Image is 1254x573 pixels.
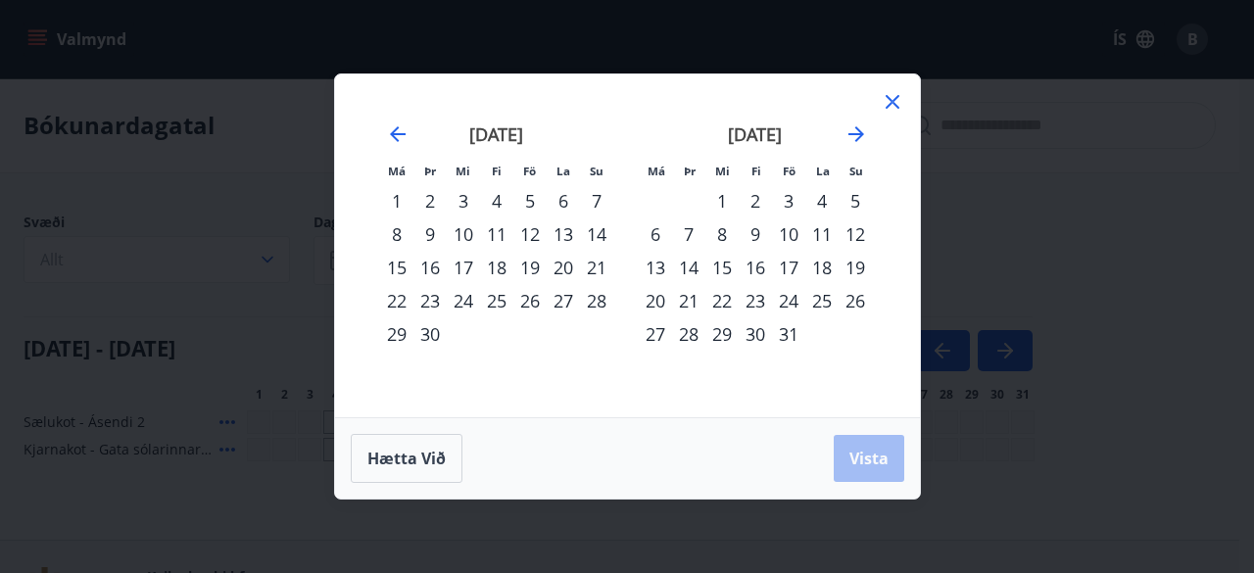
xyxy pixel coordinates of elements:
div: 28 [580,284,613,317]
small: Þr [684,164,696,178]
td: Choose föstudagur, 12. september 2025 as your check-in date. It’s available. [513,217,547,251]
div: 8 [380,217,413,251]
div: 10 [772,217,805,251]
div: 5 [839,184,872,217]
div: 8 [705,217,739,251]
td: Choose föstudagur, 10. október 2025 as your check-in date. It’s available. [772,217,805,251]
div: 11 [805,217,839,251]
td: Choose föstudagur, 19. september 2025 as your check-in date. It’s available. [513,251,547,284]
td: Choose laugardagur, 27. september 2025 as your check-in date. It’s available. [547,284,580,317]
td: Choose fimmtudagur, 4. september 2025 as your check-in date. It’s available. [480,184,513,217]
td: Choose laugardagur, 4. október 2025 as your check-in date. It’s available. [805,184,839,217]
div: 3 [772,184,805,217]
td: Choose þriðjudagur, 14. október 2025 as your check-in date. It’s available. [672,251,705,284]
small: La [816,164,830,178]
td: Choose föstudagur, 26. september 2025 as your check-in date. It’s available. [513,284,547,317]
small: Fi [751,164,761,178]
div: 12 [839,217,872,251]
td: Choose sunnudagur, 28. september 2025 as your check-in date. It’s available. [580,284,613,317]
div: 1 [705,184,739,217]
td: Choose þriðjudagur, 30. september 2025 as your check-in date. It’s available. [413,317,447,351]
td: Choose föstudagur, 24. október 2025 as your check-in date. It’s available. [772,284,805,317]
div: 4 [805,184,839,217]
td: Choose laugardagur, 13. september 2025 as your check-in date. It’s available. [547,217,580,251]
div: 30 [413,317,447,351]
div: 14 [672,251,705,284]
small: Su [849,164,863,178]
td: Choose fimmtudagur, 11. september 2025 as your check-in date. It’s available. [480,217,513,251]
td: Choose mánudagur, 29. september 2025 as your check-in date. It’s available. [380,317,413,351]
td: Choose miðvikudagur, 3. september 2025 as your check-in date. It’s available. [447,184,480,217]
small: Fö [523,164,536,178]
small: Mi [715,164,730,178]
div: 22 [705,284,739,317]
td: Choose mánudagur, 20. október 2025 as your check-in date. It’s available. [639,284,672,317]
div: 9 [739,217,772,251]
td: Choose fimmtudagur, 2. október 2025 as your check-in date. It’s available. [739,184,772,217]
div: 29 [380,317,413,351]
div: 13 [547,217,580,251]
div: 18 [480,251,513,284]
td: Choose miðvikudagur, 1. október 2025 as your check-in date. It’s available. [705,184,739,217]
div: Move backward to switch to the previous month. [386,122,410,146]
div: 14 [580,217,613,251]
div: 2 [413,184,447,217]
div: 2 [739,184,772,217]
td: Choose laugardagur, 20. september 2025 as your check-in date. It’s available. [547,251,580,284]
td: Choose föstudagur, 17. október 2025 as your check-in date. It’s available. [772,251,805,284]
td: Choose sunnudagur, 19. október 2025 as your check-in date. It’s available. [839,251,872,284]
div: 28 [672,317,705,351]
div: 17 [447,251,480,284]
td: Choose þriðjudagur, 28. október 2025 as your check-in date. It’s available. [672,317,705,351]
div: 20 [547,251,580,284]
div: 7 [580,184,613,217]
small: Mi [456,164,470,178]
div: 27 [547,284,580,317]
td: Choose laugardagur, 6. september 2025 as your check-in date. It’s available. [547,184,580,217]
td: Choose þriðjudagur, 9. september 2025 as your check-in date. It’s available. [413,217,447,251]
div: Calendar [359,98,896,394]
td: Choose fimmtudagur, 18. september 2025 as your check-in date. It’s available. [480,251,513,284]
div: 25 [480,284,513,317]
td: Choose þriðjudagur, 16. september 2025 as your check-in date. It’s available. [413,251,447,284]
div: 27 [639,317,672,351]
div: 19 [839,251,872,284]
td: Choose sunnudagur, 5. október 2025 as your check-in date. It’s available. [839,184,872,217]
td: Choose laugardagur, 25. október 2025 as your check-in date. It’s available. [805,284,839,317]
td: Choose sunnudagur, 7. september 2025 as your check-in date. It’s available. [580,184,613,217]
div: Move forward to switch to the next month. [844,122,868,146]
td: Choose þriðjudagur, 2. september 2025 as your check-in date. It’s available. [413,184,447,217]
div: 23 [739,284,772,317]
small: Þr [424,164,436,178]
div: 4 [480,184,513,217]
div: 24 [447,284,480,317]
div: 30 [739,317,772,351]
td: Choose fimmtudagur, 30. október 2025 as your check-in date. It’s available. [739,317,772,351]
td: Choose fimmtudagur, 9. október 2025 as your check-in date. It’s available. [739,217,772,251]
td: Choose fimmtudagur, 16. október 2025 as your check-in date. It’s available. [739,251,772,284]
td: Choose mánudagur, 15. september 2025 as your check-in date. It’s available. [380,251,413,284]
td: Choose miðvikudagur, 17. september 2025 as your check-in date. It’s available. [447,251,480,284]
div: 29 [705,317,739,351]
td: Choose mánudagur, 22. september 2025 as your check-in date. It’s available. [380,284,413,317]
td: Choose fimmtudagur, 25. september 2025 as your check-in date. It’s available. [480,284,513,317]
td: Choose laugardagur, 11. október 2025 as your check-in date. It’s available. [805,217,839,251]
td: Choose föstudagur, 5. september 2025 as your check-in date. It’s available. [513,184,547,217]
div: 9 [413,217,447,251]
td: Choose þriðjudagur, 7. október 2025 as your check-in date. It’s available. [672,217,705,251]
div: 17 [772,251,805,284]
div: 7 [672,217,705,251]
td: Choose mánudagur, 8. september 2025 as your check-in date. It’s available. [380,217,413,251]
div: 3 [447,184,480,217]
div: 19 [513,251,547,284]
div: 10 [447,217,480,251]
small: La [556,164,570,178]
td: Choose miðvikudagur, 24. september 2025 as your check-in date. It’s available. [447,284,480,317]
td: Choose sunnudagur, 21. september 2025 as your check-in date. It’s available. [580,251,613,284]
span: Hætta við [367,448,446,469]
td: Choose miðvikudagur, 8. október 2025 as your check-in date. It’s available. [705,217,739,251]
div: 15 [380,251,413,284]
td: Choose þriðjudagur, 21. október 2025 as your check-in date. It’s available. [672,284,705,317]
div: 23 [413,284,447,317]
div: 13 [639,251,672,284]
